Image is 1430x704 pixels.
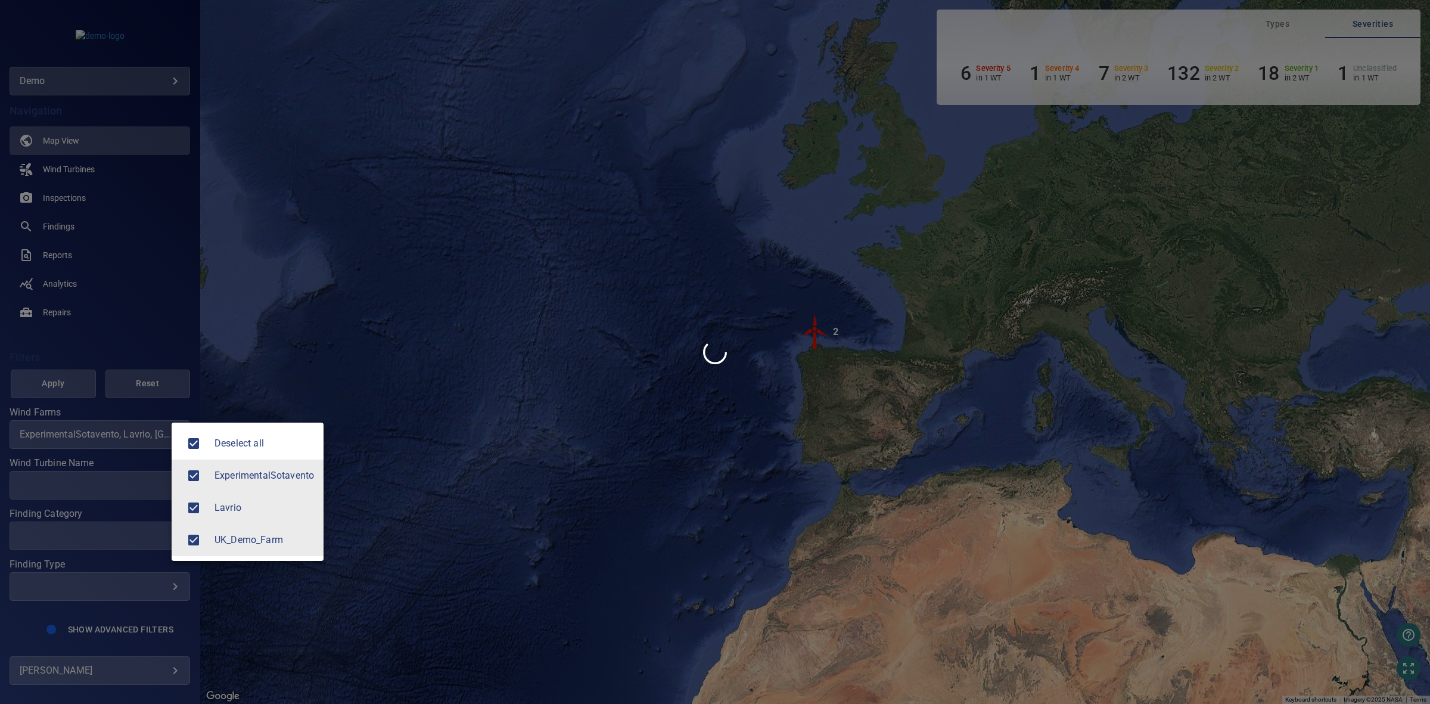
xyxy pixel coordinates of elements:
[214,436,314,451] span: Deselect all
[214,469,314,483] span: ExperimentalSotavento
[214,469,314,483] div: Wind Farms ExperimentalSotavento
[181,495,206,520] span: Lavrio
[181,528,206,553] span: UK_Demo_Farm
[214,533,314,547] span: UK_Demo_Farm
[172,423,324,561] ul: ExperimentalSotavento, Lavrio, [GEOGRAPHIC_DATA]
[214,501,314,515] div: Wind Farms Lavrio
[181,463,206,488] span: ExperimentalSotavento
[214,533,314,547] div: Wind Farms UK_Demo_Farm
[214,501,314,515] span: Lavrio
